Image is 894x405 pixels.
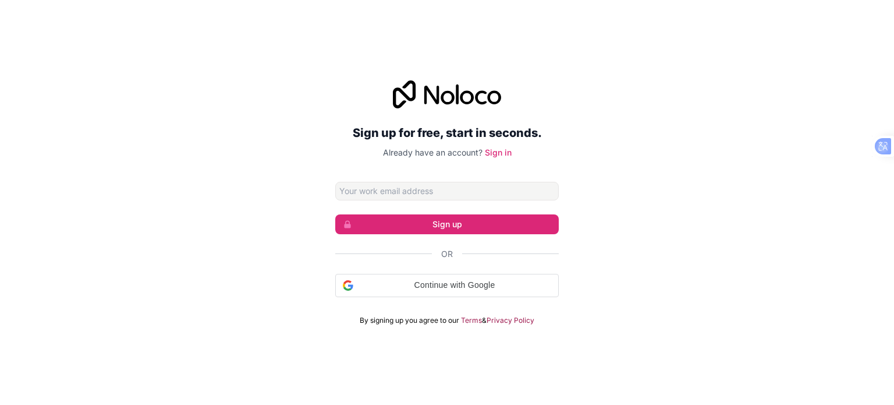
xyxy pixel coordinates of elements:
[335,214,559,234] button: Sign up
[335,182,559,200] input: Email address
[485,147,512,157] a: Sign in
[335,274,559,297] div: Continue with Google
[383,147,483,157] span: Already have an account?
[441,248,453,260] span: Or
[360,316,459,325] span: By signing up you agree to our
[335,122,559,143] h2: Sign up for free, start in seconds.
[482,316,487,325] span: &
[358,279,551,291] span: Continue with Google
[487,316,534,325] a: Privacy Policy
[461,316,482,325] a: Terms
